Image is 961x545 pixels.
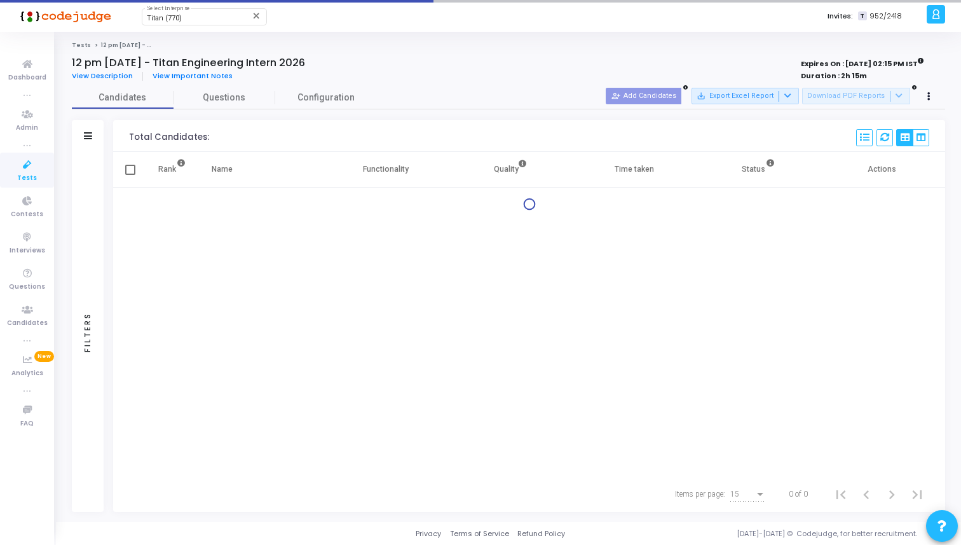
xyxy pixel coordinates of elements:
span: New [34,351,54,362]
div: [DATE]-[DATE] © Codejudge, for better recruitment. [565,528,945,539]
span: Titan (770) [147,14,182,22]
mat-icon: person_add_alt [611,92,620,100]
div: Items per page: [675,488,725,500]
div: View Options [896,129,929,146]
th: Quality [448,152,573,188]
mat-icon: save_alt [697,92,705,100]
a: Refund Policy [517,528,565,539]
div: Filters [82,262,93,402]
span: Dashboard [8,72,46,83]
span: T [858,11,866,21]
button: Download PDF Reports [802,88,910,104]
span: View Important Notes [153,71,233,81]
span: Tests [17,173,37,184]
a: View Description [72,72,143,80]
img: logo [16,3,111,29]
span: 952/2418 [869,11,902,22]
span: View Description [72,71,133,81]
th: Rank [145,152,199,188]
button: Add Candidates [606,88,681,104]
button: Last page [904,481,930,507]
button: Export Excel Report [692,88,799,104]
button: Next page [879,481,904,507]
mat-icon: Clear [252,11,262,21]
span: Candidates [7,318,48,329]
span: Questions [174,91,275,104]
div: Time taken [615,162,654,176]
a: Tests [72,41,91,49]
nav: breadcrumb [72,41,945,50]
button: Previous page [854,481,879,507]
div: Name [212,162,233,176]
span: Contests [11,209,43,220]
span: 12 pm [DATE] - Titan Engineering Intern 2026 [101,41,242,49]
span: 15 [730,490,739,499]
span: Admin [16,123,38,134]
th: Actions [821,152,945,188]
strong: Duration : 2h 15m [801,71,867,81]
span: Questions [9,282,45,293]
button: First page [828,481,854,507]
div: 0 of 0 [789,488,808,500]
span: Interviews [10,245,45,256]
span: FAQ [20,418,34,429]
th: Status [697,152,821,188]
th: Functionality [324,152,448,188]
h4: 12 pm [DATE] - Titan Engineering Intern 2026 [72,57,305,69]
mat-select: Items per page: [730,490,766,499]
label: Invites: [828,11,853,22]
span: Configuration [297,91,355,104]
a: View Important Notes [143,72,242,80]
a: Privacy [416,528,441,539]
div: Total Candidates: [129,132,209,142]
strong: Expires On : [DATE] 02:15 PM IST [801,55,924,69]
a: Terms of Service [450,528,509,539]
span: Candidates [72,91,174,104]
span: Analytics [11,368,43,379]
